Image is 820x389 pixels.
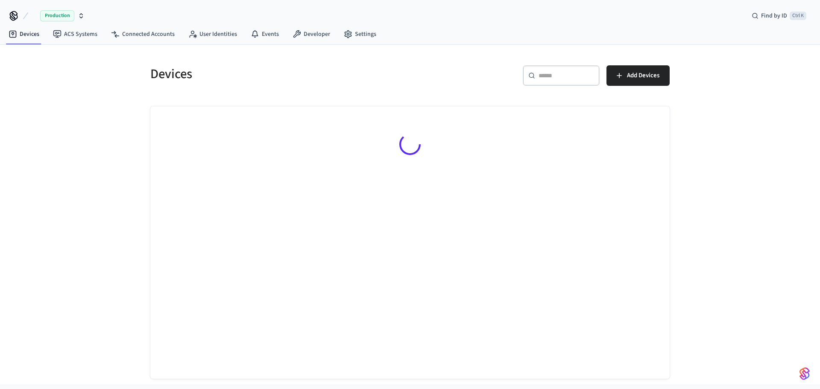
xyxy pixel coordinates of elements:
[606,65,670,86] button: Add Devices
[799,367,810,380] img: SeamLogoGradient.69752ec5.svg
[761,12,787,20] span: Find by ID
[244,26,286,42] a: Events
[46,26,104,42] a: ACS Systems
[150,65,405,83] h5: Devices
[790,12,806,20] span: Ctrl K
[2,26,46,42] a: Devices
[104,26,182,42] a: Connected Accounts
[286,26,337,42] a: Developer
[40,10,74,21] span: Production
[337,26,383,42] a: Settings
[627,70,659,81] span: Add Devices
[745,8,813,23] div: Find by IDCtrl K
[182,26,244,42] a: User Identities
